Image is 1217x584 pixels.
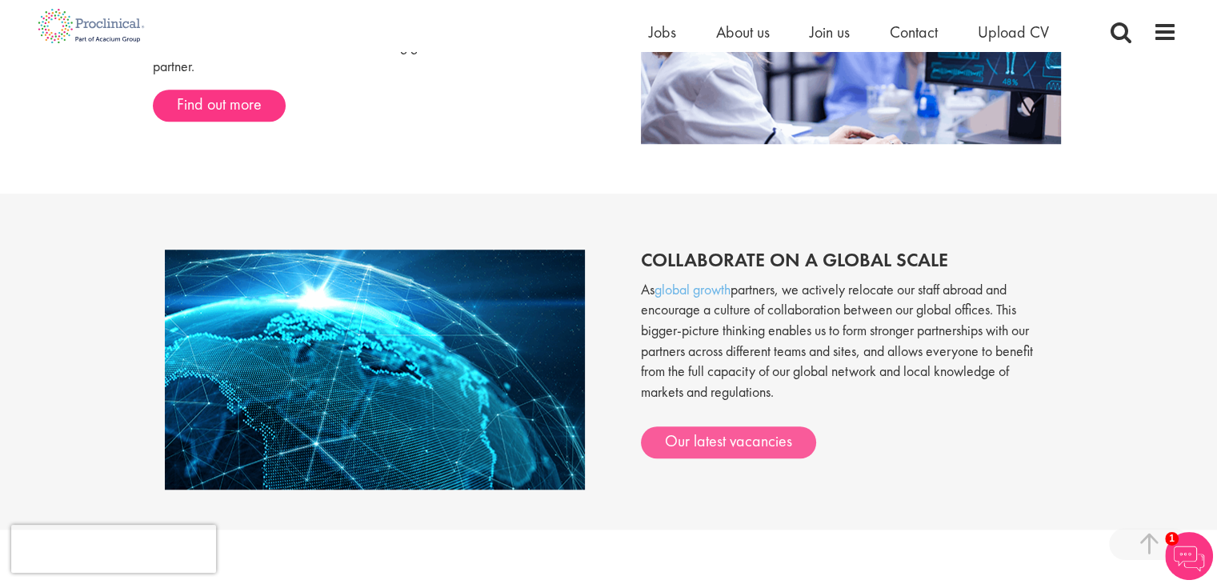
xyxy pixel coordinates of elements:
a: Find out more [153,90,286,122]
iframe: reCAPTCHA [11,525,216,573]
a: Our latest vacancies [641,426,816,458]
a: global growth [655,280,731,298]
p: As partners, we actively relocate our staff abroad and encourage a culture of collaboration betwe... [641,279,1053,418]
a: About us [716,22,770,42]
a: Join us [810,22,850,42]
a: Jobs [649,22,676,42]
img: Chatbot [1165,532,1213,580]
a: Upload CV [978,22,1049,42]
h2: Collaborate on a global scale [641,250,1053,270]
span: 1 [1165,532,1179,546]
a: Contact [890,22,938,42]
